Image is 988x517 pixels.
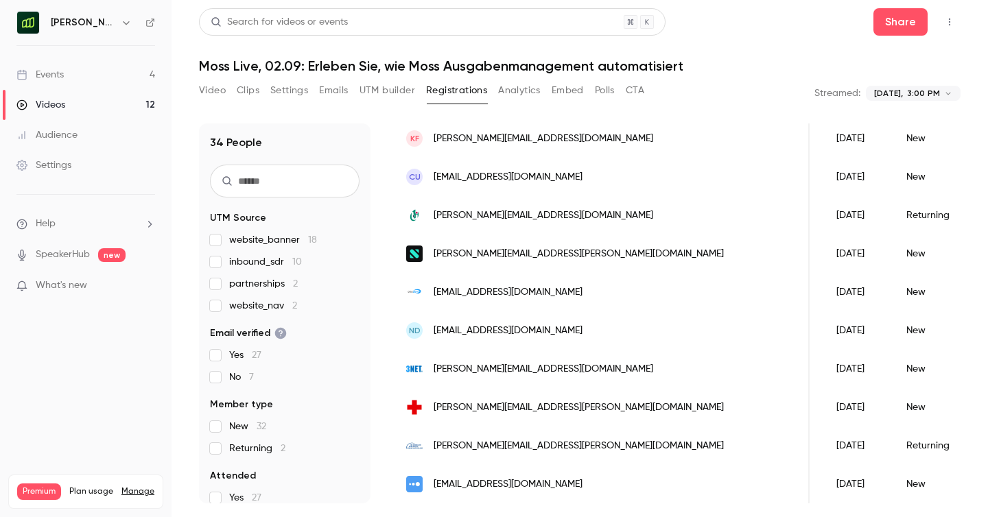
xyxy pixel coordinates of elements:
[874,87,903,99] span: [DATE],
[434,477,583,492] span: [EMAIL_ADDRESS][DOMAIN_NAME]
[893,388,979,426] div: New
[823,465,893,503] div: [DATE]
[229,255,302,269] span: inbound_sdr
[139,280,155,292] iframe: Noticeable Trigger
[16,68,64,82] div: Events
[498,80,541,101] button: Analytics
[434,439,724,453] span: [PERSON_NAME][EMAIL_ADDRESS][PERSON_NAME][DOMAIN_NAME]
[893,273,979,311] div: New
[434,132,653,146] span: [PERSON_NAME][EMAIL_ADDRESS][DOMAIN_NAME]
[595,80,615,101] button: Polls
[626,80,644,101] button: CTA
[229,491,261,505] span: Yes
[434,208,653,223] span: [PERSON_NAME][EMAIL_ADDRESS][DOMAIN_NAME]
[199,80,226,101] button: Video
[36,248,90,262] a: SpeakerHub
[823,388,893,426] div: [DATE]
[823,426,893,465] div: [DATE]
[237,80,259,101] button: Clips
[409,171,421,183] span: CU
[210,398,273,411] span: Member type
[823,350,893,388] div: [DATE]
[823,235,893,273] div: [DATE]
[229,420,266,433] span: New
[406,207,423,224] img: ueberleben.org
[893,465,979,503] div: New
[406,399,423,416] img: drk-hessen.de
[434,170,583,184] span: [EMAIL_ADDRESS][DOMAIN_NAME]
[270,80,308,101] button: Settings
[410,132,419,145] span: KF
[257,422,266,431] span: 32
[281,444,285,453] span: 2
[893,311,979,350] div: New
[121,486,154,497] a: Manage
[249,372,254,382] span: 7
[17,12,39,34] img: Moss Deutschland
[229,299,297,313] span: website_nav
[229,370,254,384] span: No
[434,285,583,300] span: [EMAIL_ADDRESS][DOMAIN_NAME]
[434,247,724,261] span: [PERSON_NAME][EMAIL_ADDRESS][PERSON_NAME][DOMAIN_NAME]
[893,426,979,465] div: Returning
[51,16,115,29] h6: [PERSON_NAME] [GEOGRAPHIC_DATA]
[252,493,261,503] span: 27
[814,86,860,100] p: Streamed:
[292,301,297,311] span: 2
[406,437,423,454] img: isd-service.de
[406,361,423,377] img: 3net.de
[939,11,961,33] button: Top Bar Actions
[893,350,979,388] div: New
[16,158,71,172] div: Settings
[210,326,287,340] span: Email verified
[823,273,893,311] div: [DATE]
[907,87,940,99] span: 3:00 PM
[893,235,979,273] div: New
[409,324,421,337] span: ND
[36,278,87,293] span: What's new
[434,362,653,376] span: [PERSON_NAME][EMAIL_ADDRESS][DOMAIN_NAME]
[252,350,261,360] span: 27
[319,80,348,101] button: Emails
[360,80,415,101] button: UTM builder
[873,8,928,36] button: Share
[293,279,298,289] span: 2
[16,128,78,142] div: Audience
[823,158,893,196] div: [DATE]
[893,158,979,196] div: New
[893,119,979,158] div: New
[229,233,317,247] span: website_banner
[406,245,423,262] img: scalable.capital
[210,211,266,225] span: UTM Source
[292,257,302,267] span: 10
[17,483,61,500] span: Premium
[16,98,65,112] div: Videos
[211,15,348,29] div: Search for videos or events
[434,400,724,415] span: [PERSON_NAME][EMAIL_ADDRESS][PERSON_NAME][DOMAIN_NAME]
[406,476,423,492] img: internetup.com
[434,324,583,338] span: [EMAIL_ADDRESS][DOMAIN_NAME]
[552,80,584,101] button: Embed
[210,469,256,483] span: Attended
[893,196,979,235] div: Returning
[823,311,893,350] div: [DATE]
[229,277,298,291] span: partnerships
[210,134,262,151] h1: 34 People
[823,119,893,158] div: [DATE]
[16,217,155,231] li: help-dropdown-opener
[199,58,961,74] h1: Moss Live, 02.09: Erleben Sie, wie Moss Ausgabenmanagement automatisiert
[823,196,893,235] div: [DATE]
[69,486,113,497] span: Plan usage
[36,217,56,231] span: Help
[406,284,423,300] img: oneserv.de
[98,248,126,262] span: new
[308,235,317,245] span: 18
[229,442,285,455] span: Returning
[229,348,261,362] span: Yes
[426,80,487,101] button: Registrations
